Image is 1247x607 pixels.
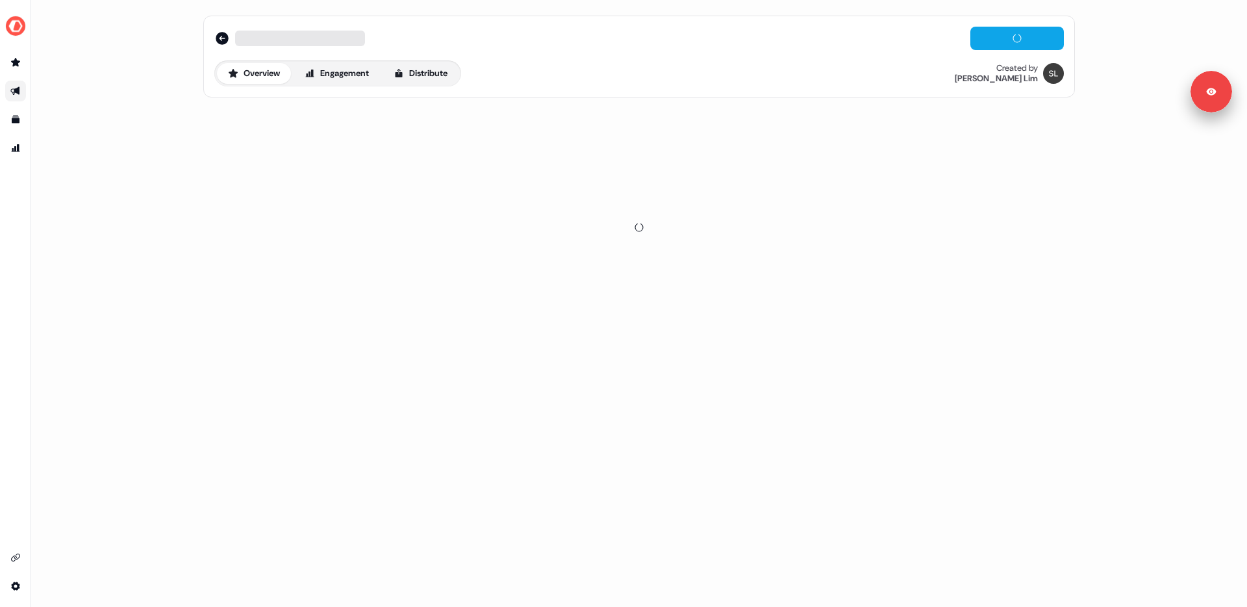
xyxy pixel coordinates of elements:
button: Engagement [294,63,380,84]
a: Go to integrations [5,576,26,597]
a: Go to attribution [5,138,26,159]
div: Created by [996,63,1038,73]
a: Go to templates [5,109,26,130]
a: Go to integrations [5,547,26,568]
a: Go to prospects [5,52,26,73]
img: Shi Jia [1043,63,1064,84]
div: [PERSON_NAME] Lim [955,73,1038,84]
button: Distribute [383,63,459,84]
a: Go to outbound experience [5,81,26,101]
button: Overview [217,63,291,84]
